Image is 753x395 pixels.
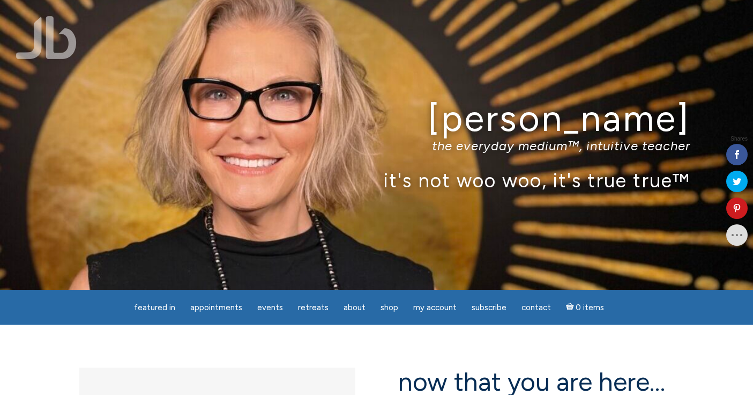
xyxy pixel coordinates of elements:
[515,297,557,318] a: Contact
[576,304,604,312] span: 0 items
[134,303,175,312] span: featured in
[63,98,690,138] h1: [PERSON_NAME]
[128,297,182,318] a: featured in
[292,297,335,318] a: Retreats
[566,303,576,312] i: Cart
[560,296,611,318] a: Cart0 items
[413,303,457,312] span: My Account
[184,297,249,318] a: Appointments
[465,297,513,318] a: Subscribe
[472,303,506,312] span: Subscribe
[337,297,372,318] a: About
[344,303,366,312] span: About
[298,303,329,312] span: Retreats
[63,138,690,153] p: the everyday medium™, intuitive teacher
[16,16,77,59] img: Jamie Butler. The Everyday Medium
[381,303,398,312] span: Shop
[257,303,283,312] span: Events
[730,136,748,142] span: Shares
[407,297,463,318] a: My Account
[374,297,405,318] a: Shop
[251,297,289,318] a: Events
[521,303,551,312] span: Contact
[63,169,690,192] p: it's not woo woo, it's true true™
[190,303,242,312] span: Appointments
